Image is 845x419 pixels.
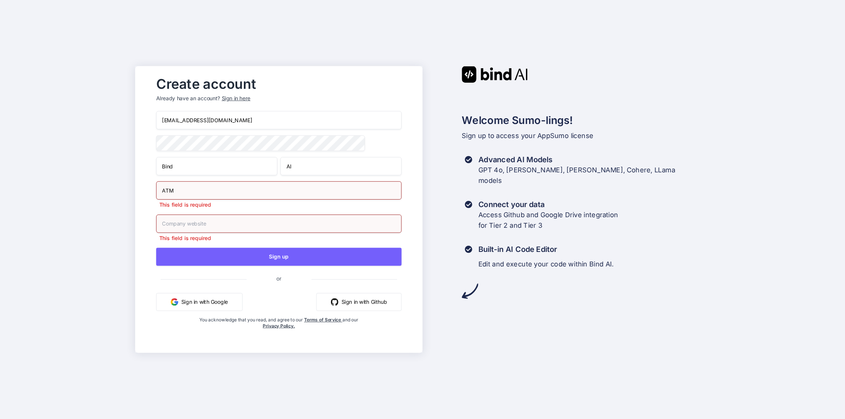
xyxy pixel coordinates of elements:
[280,157,401,175] input: Last Name
[156,293,242,311] button: Sign in with Google
[462,131,710,141] p: Sign up to access your AppSumo license
[156,78,402,90] h2: Create account
[478,210,618,231] p: Access Github and Google Drive integration for Tier 2 and Tier 3
[478,165,676,186] p: GPT 4o, [PERSON_NAME], [PERSON_NAME], Cohere, LLama models
[316,293,402,311] button: Sign in with Github
[171,298,178,306] img: google
[304,317,342,323] a: Terms of Service
[331,298,338,306] img: github
[156,95,402,102] p: Already have an account?
[246,270,311,288] span: or
[478,259,614,270] p: Edit and execute your code within Bind AI.
[156,111,402,130] input: Email
[462,283,478,299] img: arrow
[462,66,528,83] img: Bind AI logo
[156,157,277,175] input: First Name
[222,95,250,102] div: Sign in here
[197,317,361,347] div: You acknowledge that you read, and agree to our and our
[156,248,402,266] button: Sign up
[156,201,402,208] p: This field is required
[263,323,295,328] a: Privacy Policy.
[478,199,618,210] h3: Connect your data
[478,244,614,255] h3: Built-in AI Code Editor
[156,215,402,233] input: Company website
[156,181,402,200] input: Your company name
[156,234,402,242] p: This field is required
[478,154,676,165] h3: Advanced AI Models
[462,113,710,128] h2: Welcome Sumo-lings!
